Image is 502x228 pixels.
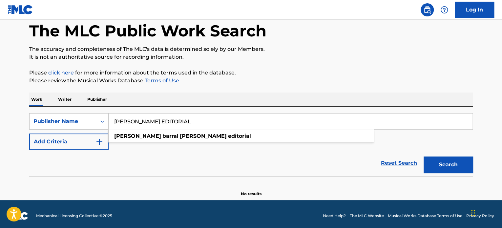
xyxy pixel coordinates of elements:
[29,113,473,176] form: Search Form
[56,93,73,106] p: Writer
[29,21,266,41] h1: The MLC Public Work Search
[241,183,261,197] p: No results
[29,77,473,85] p: Please review the Musical Works Database
[438,3,451,16] div: Help
[424,156,473,173] button: Search
[162,133,178,139] strong: barral
[48,70,74,76] a: click here
[423,6,431,14] img: search
[455,2,494,18] a: Log In
[466,213,494,219] a: Privacy Policy
[323,213,346,219] a: Need Help?
[350,213,384,219] a: The MLC Website
[469,197,502,228] iframe: Chat Widget
[388,213,462,219] a: Musical Works Database Terms of Use
[378,156,420,170] a: Reset Search
[471,203,475,223] div: Drag
[36,213,112,219] span: Mechanical Licensing Collective © 2025
[29,53,473,61] p: It is not an authoritative source for recording information.
[85,93,109,106] p: Publisher
[29,45,473,53] p: The accuracy and completeness of The MLC's data is determined solely by our Members.
[421,3,434,16] a: Public Search
[180,133,227,139] strong: [PERSON_NAME]
[29,134,109,150] button: Add Criteria
[8,5,33,14] img: MLC Logo
[29,69,473,77] p: Please for more information about the terms used in the database.
[95,138,103,146] img: 9d2ae6d4665cec9f34b9.svg
[228,133,251,139] strong: editorial
[143,77,179,84] a: Terms of Use
[440,6,448,14] img: help
[33,117,93,125] div: Publisher Name
[29,93,44,106] p: Work
[114,133,161,139] strong: [PERSON_NAME]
